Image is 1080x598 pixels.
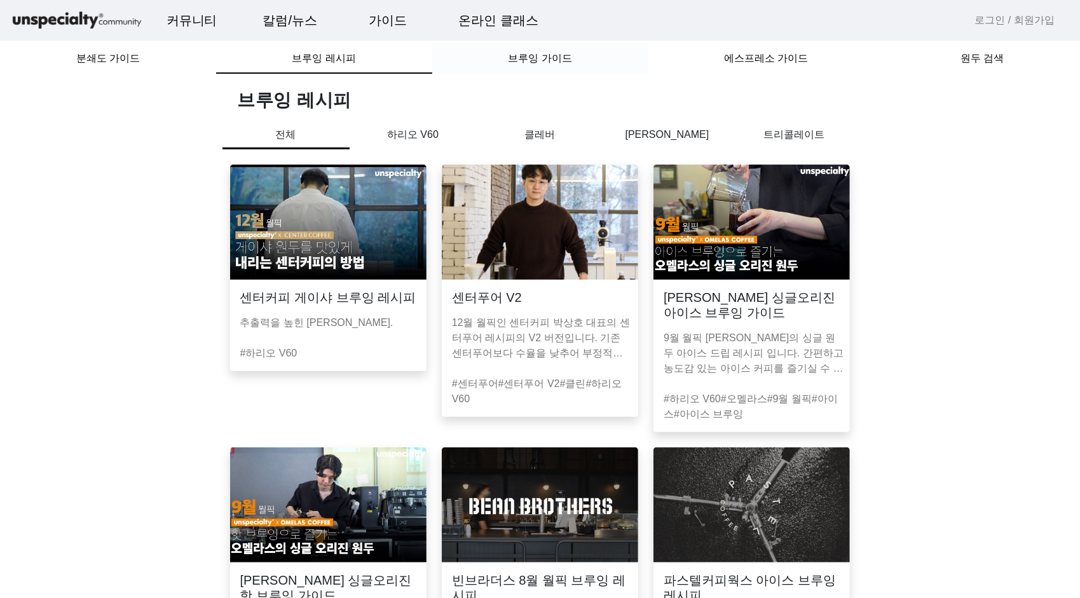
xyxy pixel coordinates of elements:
a: #하리오 V60 [664,393,721,404]
a: 커뮤니티 [156,3,228,37]
span: 홈 [40,422,48,432]
p: 트리콜레이트 [731,127,858,142]
span: 대화 [116,423,132,433]
a: #클린 [560,378,586,389]
a: 센터푸어 V212월 월픽인 센터커피 박상호 대표의 센터푸어 레시피의 V2 버전입니다. 기존 센터푸어보다 수율을 낮추어 부정적인 맛이 억제되었습니다.#센터푸어#센터푸어 V2#클... [434,165,646,432]
span: 원두 검색 [960,53,1004,64]
h3: [PERSON_NAME] 싱글오리진 아이스 브루잉 가이드 [664,290,840,320]
a: 설정 [164,403,244,435]
p: 12월 월픽인 센터커피 박상호 대표의 센터푸어 레시피의 V2 버전입니다. 기존 센터푸어보다 수율을 낮추어 부정적인 맛이 억제되었습니다. [452,315,633,361]
p: [PERSON_NAME] [604,127,731,142]
a: #오멜라스 [721,393,767,404]
a: 가이드 [359,3,417,37]
a: 대화 [84,403,164,435]
a: 온라인 클래스 [448,3,549,37]
span: 브루잉 레시피 [292,53,355,64]
span: 브루잉 가이드 [508,53,571,64]
h1: 브루잉 레시피 [238,89,858,112]
a: #센터푸어 V2 [498,378,560,389]
h3: 센터푸어 V2 [452,290,522,305]
p: 9월 월픽 [PERSON_NAME]의 싱글 원두 아이스 드립 레시피 입니다. 간편하고 농도감 있는 아이스 커피를 즐기실 수 있습니다. [664,330,845,376]
h3: 센터커피 게이샤 브루잉 레시피 [240,290,416,305]
p: 전체 [222,127,350,149]
span: 분쇄도 가이드 [76,53,140,64]
span: 에스프레소 가이드 [724,53,808,64]
a: 칼럼/뉴스 [253,3,328,37]
span: 설정 [196,422,212,432]
a: [PERSON_NAME] 싱글오리진 아이스 브루잉 가이드9월 월픽 [PERSON_NAME]의 싱글 원두 아이스 드립 레시피 입니다. 간편하고 농도감 있는 아이스 커피를 즐기실... [646,165,858,432]
a: #아이스 브루잉 [674,409,743,419]
p: 하리오 V60 [350,127,477,142]
a: 홈 [4,403,84,435]
a: 로그인 / 회원가입 [975,13,1055,28]
a: 센터커피 게이샤 브루잉 레시피추출력을 높힌 [PERSON_NAME].#하리오 V60 [222,165,434,432]
a: #센터푸어 [452,378,498,389]
a: #하리오 V60 [240,348,297,358]
img: logo [10,10,144,32]
a: #9월 월픽 [767,393,812,404]
p: 클레버 [477,127,604,142]
p: 추출력을 높힌 [PERSON_NAME]. [240,315,421,330]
